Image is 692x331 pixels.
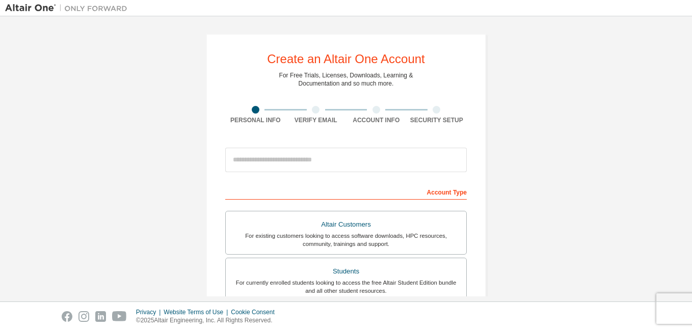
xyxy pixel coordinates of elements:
[225,116,286,124] div: Personal Info
[346,116,407,124] div: Account Info
[232,217,460,232] div: Altair Customers
[136,316,281,325] p: © 2025 Altair Engineering, Inc. All Rights Reserved.
[232,232,460,248] div: For existing customers looking to access software downloads, HPC resources, community, trainings ...
[279,71,413,88] div: For Free Trials, Licenses, Downloads, Learning & Documentation and so much more.
[112,311,127,322] img: youtube.svg
[164,308,231,316] div: Website Terms of Use
[95,311,106,322] img: linkedin.svg
[5,3,132,13] img: Altair One
[136,308,164,316] div: Privacy
[232,264,460,279] div: Students
[232,279,460,295] div: For currently enrolled students looking to access the free Altair Student Edition bundle and all ...
[286,116,347,124] div: Verify Email
[78,311,89,322] img: instagram.svg
[62,311,72,322] img: facebook.svg
[407,116,467,124] div: Security Setup
[231,308,280,316] div: Cookie Consent
[225,183,467,200] div: Account Type
[267,53,425,65] div: Create an Altair One Account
